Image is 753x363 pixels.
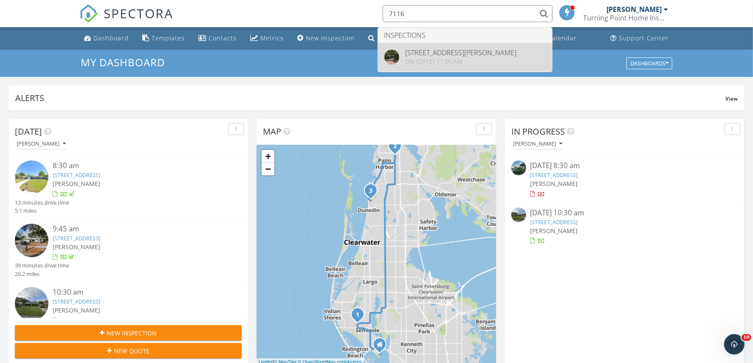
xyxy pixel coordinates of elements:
a: 10:30 am [STREET_ADDRESS] [PERSON_NAME] 14 minutes drive time 6.4 miles [15,287,242,341]
span: [PERSON_NAME] [530,180,578,188]
span: 10 [742,334,751,341]
a: 8:30 am [STREET_ADDRESS] [PERSON_NAME] 13 minutes drive time 5.1 miles [15,160,242,215]
img: streetview [511,160,526,175]
div: 10:30 am [53,287,223,298]
span: My Dashboard [81,55,165,69]
input: Search everything... [383,5,553,22]
i: 3 [369,188,372,194]
div: Alerts [15,92,725,104]
div: 9:45 am [53,224,223,234]
a: Dashboard [81,31,133,46]
button: [PERSON_NAME] [15,138,68,150]
a: Zoom in [262,150,274,163]
i: 1 [356,312,359,318]
span: [PERSON_NAME] [53,243,100,251]
div: [PERSON_NAME] [513,141,562,147]
span: Map [263,126,281,137]
a: [DATE] 8:30 am [STREET_ADDRESS] [PERSON_NAME] [511,160,738,198]
div: [PERSON_NAME] [607,5,662,14]
span: View [725,95,738,102]
button: [PERSON_NAME] [511,138,564,150]
div: Dashboards [630,60,668,66]
div: P.O. Box 3882, Bay Pines Florida 33744 [380,344,385,349]
div: Turning Point Home Inspections [584,14,668,22]
div: 39 minutes drive time [15,262,69,270]
div: [DATE] 10:30 am [530,208,719,218]
div: 2418 Grove Ridge Dr, Palm Harbor, FL 34683 [395,146,400,151]
div: 20.2 miles [15,270,69,278]
div: 8471 122nd St N, Seminole, FL 33772 [358,314,363,319]
span: New Quote [114,346,149,355]
div: Dashboard [94,34,129,42]
img: streetview [15,160,48,194]
a: [STREET_ADDRESS] [53,171,100,179]
a: [STREET_ADDRESS][PERSON_NAME] On [DATE] 11:00 am [378,43,552,71]
li: Inspections [378,28,552,43]
span: [DATE] [15,126,42,137]
a: [DATE] 10:30 am [STREET_ADDRESS] [PERSON_NAME] [511,208,738,245]
img: streetview [384,50,399,65]
button: New Quote [15,343,242,358]
a: 9:45 am [STREET_ADDRESS] [PERSON_NAME] 39 minutes drive time 20.2 miles [15,224,242,278]
img: streetview [15,224,48,257]
button: New Inspection [15,325,242,340]
a: [STREET_ADDRESS] [53,234,100,242]
a: Inspections [365,31,418,46]
div: Calendar [548,34,577,42]
a: Templates [139,31,189,46]
button: Dashboards [626,57,672,69]
a: [STREET_ADDRESS] [53,298,100,305]
a: Zoom out [262,163,274,175]
div: 8:30 am [53,160,223,171]
div: [STREET_ADDRESS][PERSON_NAME] [406,49,517,56]
i: 2 [393,144,397,149]
img: The Best Home Inspection Software - Spectora [79,4,98,23]
div: 13 minutes drive time [15,199,69,207]
div: New Inspection [306,34,355,42]
a: SPECTORA [79,11,174,29]
div: On [DATE] 11:00 am [406,58,517,65]
span: [PERSON_NAME] [53,180,100,188]
iframe: Intercom live chat [724,334,745,355]
span: New Inspection [107,329,157,338]
a: Metrics [247,31,288,46]
span: [PERSON_NAME] [53,306,100,314]
div: Support Center [619,34,669,42]
div: Templates [152,34,185,42]
div: [DATE] 8:30 am [530,160,719,171]
a: [STREET_ADDRESS] [530,218,578,226]
div: Contacts [209,34,237,42]
a: [STREET_ADDRESS] [530,171,578,179]
img: streetview [511,208,526,222]
div: [PERSON_NAME] [17,141,66,147]
span: In Progress [511,126,565,137]
div: 5.1 miles [15,207,69,215]
img: streetview [15,287,48,321]
div: Metrics [261,34,284,42]
span: [PERSON_NAME] [530,227,578,235]
a: Support Center [607,31,672,46]
div: 1536 Alamo Ln, Dunedin, FL 34698 [371,190,376,195]
span: SPECTORA [104,4,174,22]
a: Calendar [536,31,581,46]
a: Contacts [195,31,240,46]
a: New Inspection [294,31,358,46]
